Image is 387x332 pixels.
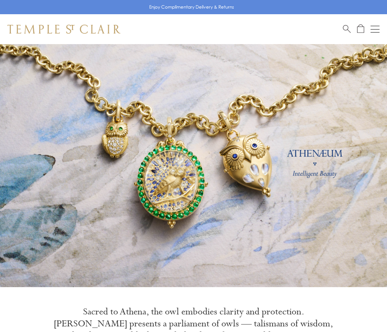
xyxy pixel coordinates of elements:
button: Open navigation [371,25,380,34]
a: Open Shopping Bag [357,24,364,34]
img: Temple St. Clair [7,25,120,34]
a: Search [343,24,351,34]
p: Enjoy Complimentary Delivery & Returns [149,3,234,11]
